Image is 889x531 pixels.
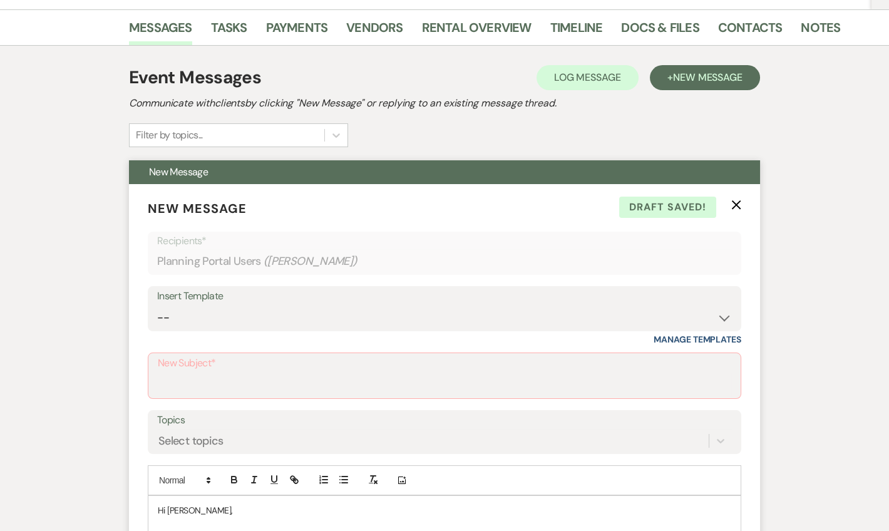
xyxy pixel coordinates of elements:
a: Messages [129,18,192,45]
span: Draft saved! [619,197,716,218]
h2: Communicate with clients by clicking "New Message" or replying to an existing message thread. [129,96,760,111]
div: Filter by topics... [136,128,203,143]
div: Planning Portal Users [157,249,732,274]
p: Recipients* [157,233,732,249]
a: Contacts [718,18,783,45]
label: Topics [157,411,732,430]
button: Log Message [537,65,639,90]
a: Rental Overview [422,18,532,45]
label: New Subject* [158,354,731,373]
a: Docs & Files [621,18,699,45]
button: +New Message [650,65,760,90]
a: Notes [801,18,840,45]
a: Payments [266,18,328,45]
a: Timeline [550,18,603,45]
span: New Message [148,200,247,217]
a: Vendors [346,18,403,45]
div: Insert Template [157,287,732,306]
div: Select topics [158,433,224,450]
span: ( [PERSON_NAME] ) [264,253,357,270]
span: New Message [149,165,208,178]
h1: Event Messages [129,64,261,91]
span: Log Message [554,71,621,84]
a: Manage Templates [654,334,741,345]
p: Hi [PERSON_NAME], [158,503,731,517]
a: Tasks [211,18,247,45]
span: New Message [673,71,743,84]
